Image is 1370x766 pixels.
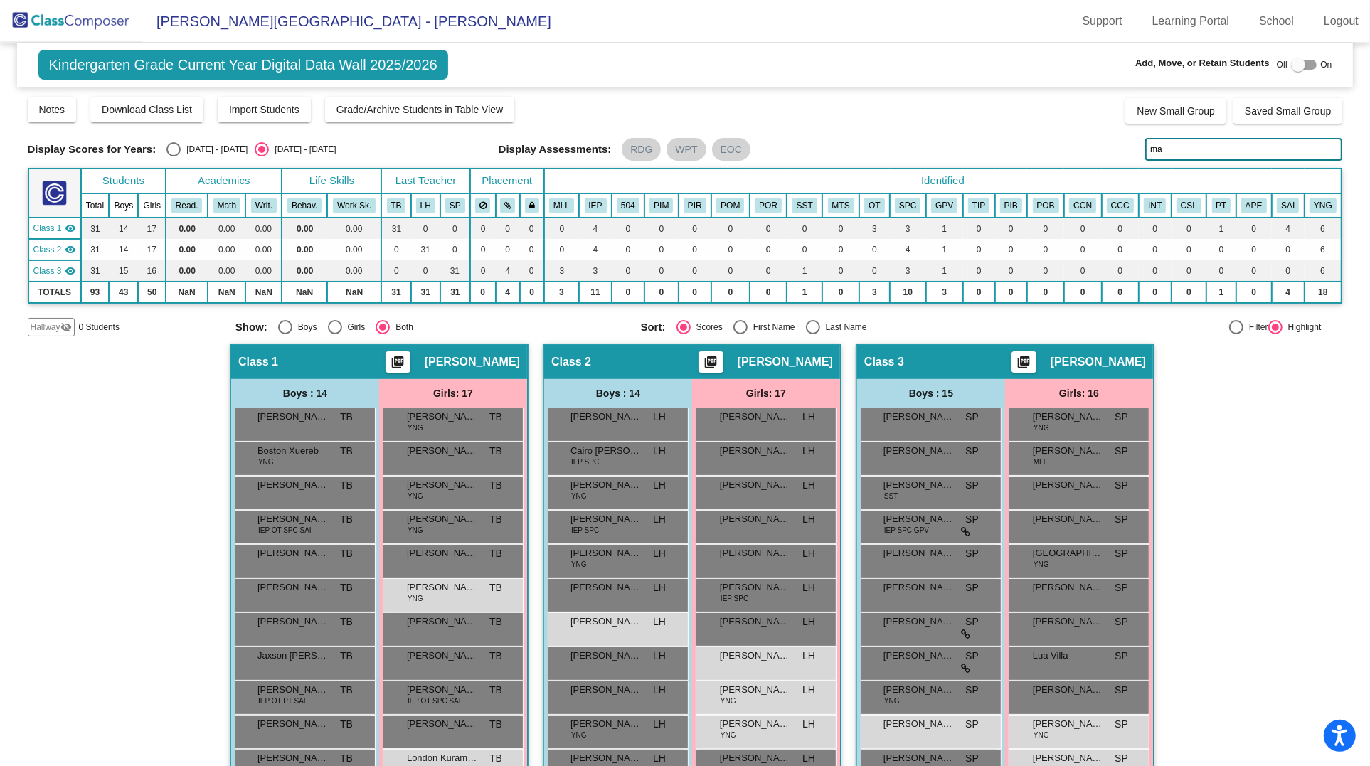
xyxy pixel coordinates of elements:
div: Filter [1243,321,1268,334]
td: 1 [926,239,963,260]
td: 0 [750,282,787,303]
span: Notes [39,104,65,115]
div: [DATE] - [DATE] [181,143,248,156]
th: Multi-lingual Learner [544,193,580,218]
td: 0.00 [282,218,327,239]
td: 0 [644,260,679,282]
td: 0 [381,239,410,260]
span: TB [340,410,353,425]
td: 1 [787,282,822,303]
button: Read. [171,198,203,213]
td: 14 [109,218,138,239]
td: NaN [327,282,381,303]
button: INT [1144,198,1166,213]
td: 1 [1206,218,1236,239]
td: 31 [440,282,470,303]
span: Download Class List [102,104,192,115]
th: Identified [544,169,1342,193]
td: 0 [381,260,410,282]
span: [PERSON_NAME][GEOGRAPHIC_DATA] - [PERSON_NAME] [142,10,551,33]
td: NaN [166,282,208,303]
td: 0 [1139,282,1172,303]
button: SP [445,198,465,213]
th: SAI Pull-out Math [711,193,750,218]
mat-icon: visibility [65,223,76,234]
th: Physical Therapy [1206,193,1236,218]
td: 0 [544,239,580,260]
td: 31 [81,218,110,239]
th: Student Support Team [787,193,822,218]
div: Girls [342,321,366,334]
th: Combo Class Candidate [1102,193,1140,218]
th: Lori Harp [411,193,440,218]
a: Support [1071,10,1134,33]
td: 0 [750,218,787,239]
td: 0 [1206,260,1236,282]
button: Work Sk. [333,198,376,213]
mat-icon: picture_as_pdf [1015,355,1032,375]
td: 0 [411,218,440,239]
button: PT [1212,198,1231,213]
div: Highlight [1283,321,1322,334]
button: CCN [1069,198,1096,213]
td: 0 [1027,260,1064,282]
span: Kindergarten Grade Current Year Digital Data Wall 2025/2026 [38,50,448,80]
td: 0 [787,218,822,239]
th: SAI Push-in Math [644,193,679,218]
td: 0 [470,282,496,303]
a: Learning Portal [1141,10,1241,33]
td: 0 [711,260,750,282]
td: 0 [1272,239,1305,260]
span: Show: [235,321,267,334]
button: OT [864,198,884,213]
button: Grade/Archive Students in Table View [325,97,515,122]
td: 31 [81,260,110,282]
td: 3 [544,260,580,282]
td: 0 [1027,282,1064,303]
td: 0 [859,239,890,260]
td: 0 [859,260,890,282]
td: 6 [1305,239,1342,260]
td: 0 [411,260,440,282]
td: 0.00 [327,239,381,260]
td: 0 [679,218,711,239]
td: 31 [381,218,410,239]
td: 0.00 [327,260,381,282]
th: Specialized Academic Instruction [1272,193,1305,218]
div: Boys : 15 [857,379,1005,408]
td: 3 [926,282,963,303]
span: Class 1 [33,222,62,235]
mat-radio-group: Select an option [235,320,630,334]
td: 0.00 [166,260,208,282]
td: 14 [109,239,138,260]
span: Grade/Archive Students in Table View [336,104,504,115]
button: PIB [1000,198,1022,213]
div: Boys : 14 [231,379,379,408]
td: 0 [1236,260,1272,282]
button: Writ. [251,198,277,213]
td: 0 [1236,282,1272,303]
mat-chip: EOC [712,138,750,161]
td: 3 [859,218,890,239]
td: 93 [81,282,110,303]
td: 0 [612,239,644,260]
td: 0 [470,218,496,239]
div: Boys [292,321,317,334]
td: Tiffany Benson - No Class Name [28,218,81,239]
td: 50 [138,282,166,303]
mat-icon: visibility [65,244,76,255]
button: POB [1033,198,1059,213]
button: Print Students Details [1011,351,1036,373]
span: Display Scores for Years: [28,143,156,156]
td: 0 [822,239,859,260]
th: Keep with students [496,193,521,218]
mat-chip: WPT [667,138,706,161]
th: Push-in Behavior [995,193,1028,218]
button: SPC [895,198,920,213]
th: Boys [109,193,138,218]
th: Placement [470,169,544,193]
td: 1 [1206,282,1236,303]
span: Class 2 [33,243,62,256]
th: Students [81,169,166,193]
td: TOTALS [28,282,81,303]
